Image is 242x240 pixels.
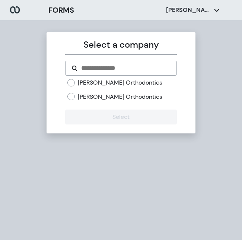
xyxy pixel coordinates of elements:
p: Select a company [65,38,176,51]
p: [PERSON_NAME] [166,6,211,14]
h3: FORMS [48,4,74,16]
input: Search [80,64,170,73]
label: [PERSON_NAME] Orthodontics [78,93,162,101]
button: Select [65,110,176,124]
label: [PERSON_NAME] Orthodontics [78,79,162,87]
